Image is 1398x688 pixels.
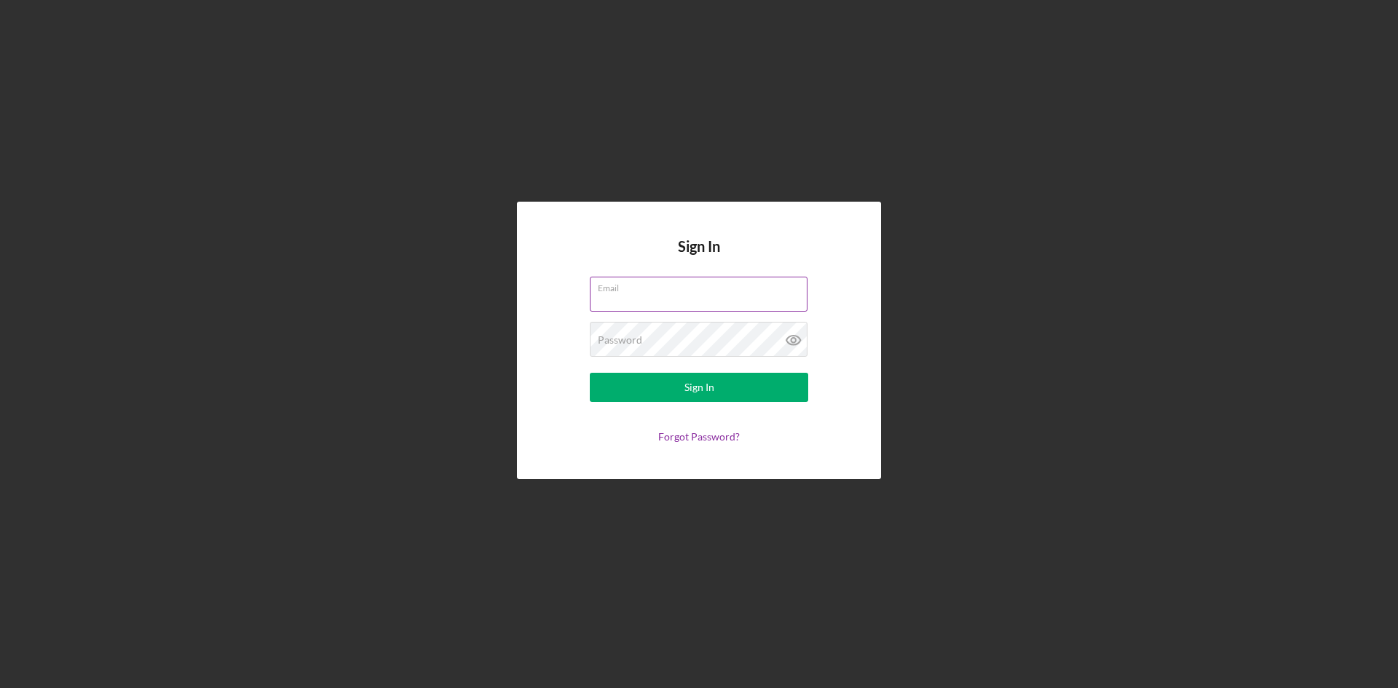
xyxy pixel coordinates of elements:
label: Password [598,334,642,346]
h4: Sign In [678,238,720,277]
a: Forgot Password? [658,430,740,443]
label: Email [598,277,807,293]
div: Sign In [684,373,714,402]
button: Sign In [590,373,808,402]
